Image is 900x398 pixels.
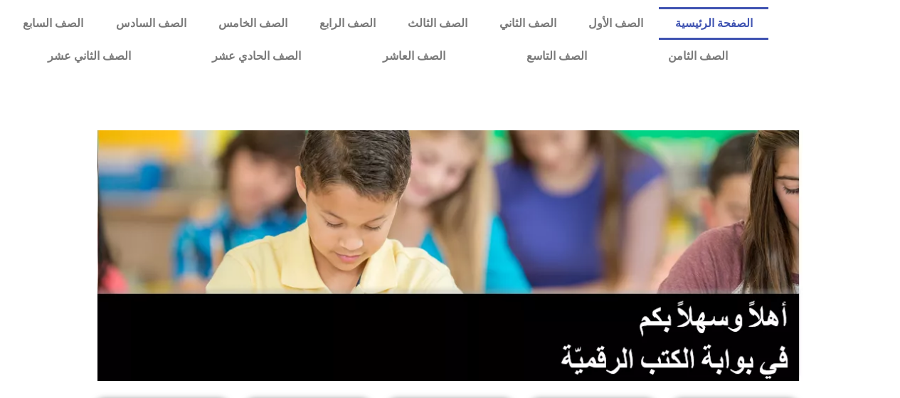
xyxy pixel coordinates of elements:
a: الصف العاشر [342,40,486,73]
a: الصف الحادي عشر [171,40,342,73]
a: الصف السادس [100,7,202,40]
a: الصف الخامس [202,7,303,40]
a: الصف التاسع [486,40,628,73]
a: الصف الثامن [628,40,768,73]
a: الصف الأول [572,7,659,40]
a: الصفحة الرئيسية [659,7,768,40]
a: الصف الثاني عشر [7,40,171,73]
a: الصف الرابع [303,7,391,40]
a: الصف الثالث [391,7,483,40]
a: الصف السابع [7,7,100,40]
a: الصف الثاني [483,7,572,40]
